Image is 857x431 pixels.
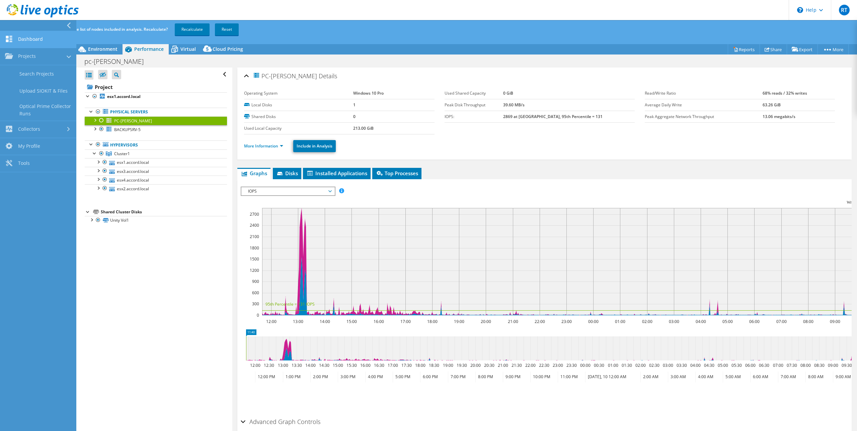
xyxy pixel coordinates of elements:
text: 08:00 [803,319,813,324]
text: 08:30 [814,362,825,368]
a: Share [760,44,787,55]
a: More [817,44,849,55]
text: 09:00 [830,319,840,324]
text: 300 [252,301,259,307]
a: esx2.accord.local [85,184,227,193]
text: 23:30 [566,362,577,368]
text: 13:00 [293,319,303,324]
text: 19:30 [457,362,467,368]
h1: pc-[PERSON_NAME] [81,58,154,65]
label: Shared Disks [244,113,353,120]
a: Export [787,44,818,55]
b: 63.26 GiB [763,102,781,108]
a: Project [85,82,227,92]
a: PC-[PERSON_NAME] [85,116,227,125]
text: 01:00 [615,319,625,324]
text: 13:30 [292,362,302,368]
text: 06:30 [759,362,769,368]
span: Disks [276,170,298,177]
label: Average Daily Write [645,102,763,108]
span: Performance [134,46,164,52]
span: Installed Applications [306,170,367,177]
span: Cluster1 [114,151,130,156]
a: Unity Vol1 [85,216,227,225]
text: 12:30 [264,362,274,368]
text: 22:00 [525,362,536,368]
text: 600 [252,290,259,296]
text: 23:00 [553,362,563,368]
div: Shared Cluster Disks [101,208,227,216]
a: More Information [244,143,283,149]
text: 02:30 [649,362,659,368]
text: 06:00 [745,362,756,368]
text: 04:00 [690,362,701,368]
text: 1500 [250,256,259,262]
label: Local Disks [244,102,353,108]
a: Reset [215,23,239,35]
text: 02:00 [642,319,652,324]
text: 05:30 [731,362,742,368]
text: 04:30 [704,362,714,368]
b: 1 [353,102,356,108]
span: IOPS [245,187,331,195]
text: 13:00 [278,362,288,368]
a: esx3.accord.local [85,167,227,176]
text: 08:00 [800,362,811,368]
span: Virtual [180,46,196,52]
text: 03:00 [663,362,673,368]
text: 23:00 [561,319,572,324]
text: 16:00 [374,319,384,324]
span: Environment [88,46,118,52]
label: Peak Disk Throughput [445,102,503,108]
text: 95th Percentile = 131 IOPS [265,301,315,307]
text: 21:30 [512,362,522,368]
text: 12:00 [266,319,277,324]
text: 19:00 [454,319,464,324]
text: 00:00 [580,362,591,368]
text: 17:00 [400,319,411,324]
text: 2400 [250,222,259,228]
text: 15:00 [333,362,343,368]
text: 16:00 [360,362,371,368]
text: 15:00 [346,319,357,324]
text: 20:00 [481,319,491,324]
b: 2869 at [GEOGRAPHIC_DATA], 95th Percentile = 131 [503,114,603,119]
span: PC-[PERSON_NAME] [114,118,152,124]
text: 22:30 [539,362,549,368]
text: 05:00 [722,319,733,324]
a: Cluster1 [85,149,227,158]
a: Include in Analysis [293,140,336,152]
text: 2700 [250,211,259,217]
text: 16:30 [374,362,384,368]
b: esx1.accord.local [107,94,141,99]
span: Top Processes [376,170,418,177]
label: Read/Write Ratio [645,90,763,97]
h2: Advanced Graph Controls [241,415,320,428]
text: 01:30 [622,362,632,368]
text: 09:30 [842,362,852,368]
a: BACKUPSRV-5 [85,125,227,134]
text: 18:30 [429,362,439,368]
text: 15:30 [346,362,357,368]
text: 2100 [250,234,259,239]
span: PC-[PERSON_NAME] [253,72,317,80]
b: 0 [353,114,356,119]
text: 03:00 [669,319,679,324]
text: 05:00 [718,362,728,368]
b: 0 GiB [503,90,513,96]
text: 00:30 [594,362,604,368]
b: 13.06 megabits/s [763,114,795,119]
span: Graphs [241,170,267,177]
label: Used Shared Capacity [445,90,503,97]
a: esx1.accord.local [85,158,227,167]
text: 1200 [250,267,259,273]
a: Hypervisors [85,140,227,149]
text: 04:00 [696,319,706,324]
text: 20:30 [484,362,494,368]
svg: \n [797,7,803,13]
label: Peak Aggregate Network Throughput [645,113,763,120]
text: 01:00 [608,362,618,368]
text: 00:00 [588,319,599,324]
text: 02:00 [635,362,646,368]
span: Details [319,72,337,80]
